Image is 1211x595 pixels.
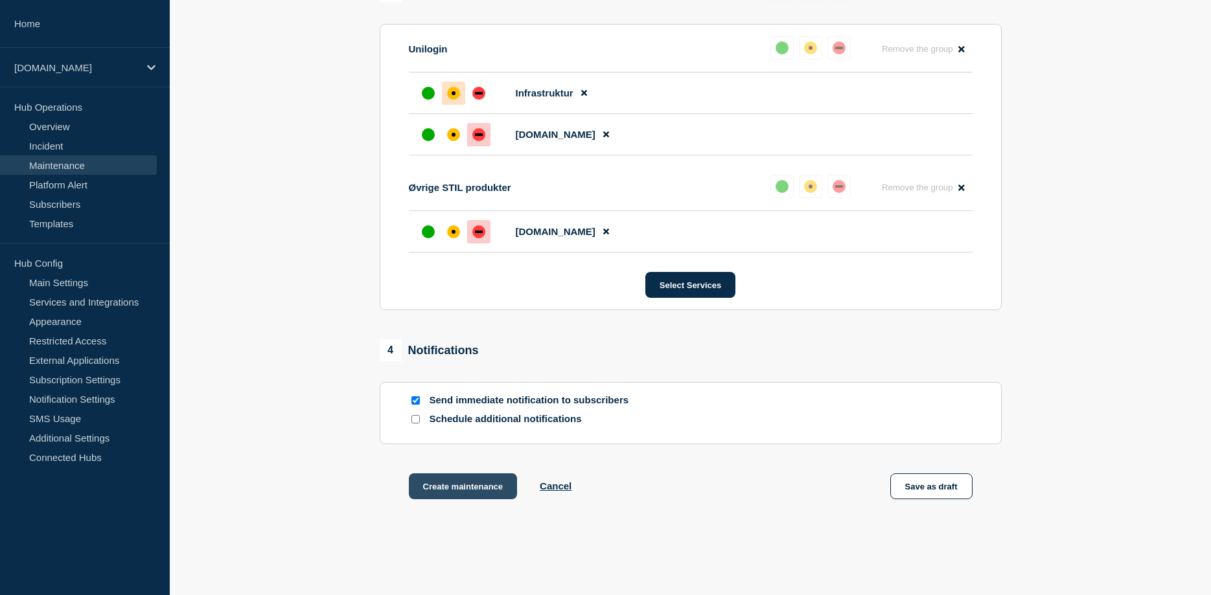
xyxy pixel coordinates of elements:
div: affected [447,87,460,100]
div: down [833,180,846,193]
p: Schedule additional notifications [430,413,637,425]
span: [DOMAIN_NAME] [516,129,595,140]
div: affected [804,180,817,193]
div: up [776,41,789,54]
div: up [776,180,789,193]
div: down [833,41,846,54]
div: down [472,225,485,238]
div: up [422,87,435,100]
button: Select Services [645,272,735,298]
button: up [770,175,794,198]
div: up [422,225,435,238]
button: affected [799,36,822,60]
div: down [472,87,485,100]
div: Notifications [380,339,479,361]
button: Save as draft [890,473,973,499]
button: down [827,175,851,198]
div: down [472,128,485,141]
div: affected [447,128,460,141]
button: Remove the group [874,175,973,200]
div: affected [804,41,817,54]
p: Unilogin [409,43,448,54]
span: Infrastruktur [516,87,573,98]
button: up [770,36,794,60]
p: Øvrige STIL produkter [409,182,511,193]
button: down [827,36,851,60]
button: Remove the group [874,36,973,62]
p: Send immediate notification to subscribers [430,394,637,407]
p: [DOMAIN_NAME] [14,62,139,73]
span: 4 [380,339,402,361]
div: up [422,128,435,141]
div: affected [447,225,460,238]
span: Remove the group [882,44,953,54]
button: Create maintenance [409,473,518,499]
span: Remove the group [882,183,953,192]
button: affected [799,175,822,198]
input: Send immediate notification to subscribers [411,396,420,405]
button: Cancel [540,480,571,491]
input: Schedule additional notifications [411,415,420,423]
span: [DOMAIN_NAME] [516,226,595,237]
